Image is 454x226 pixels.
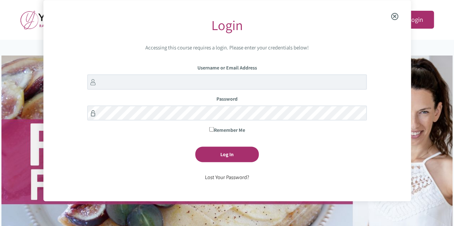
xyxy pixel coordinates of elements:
[87,126,367,134] label: Remember Me
[205,174,249,181] a: Lost Your Password?
[209,127,214,132] input: Remember Me
[43,0,411,201] div: Login modal
[397,11,434,29] a: Login
[87,14,367,36] div: Login
[195,146,259,162] input: Log In
[87,43,367,52] div: Accessing this course requires a login. Please enter your credentials below!
[20,10,100,29] img: yifat_logo41_en.png
[87,95,367,103] label: Password
[381,5,408,28] span: Close the login modal
[87,64,367,72] label: Username or Email Address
